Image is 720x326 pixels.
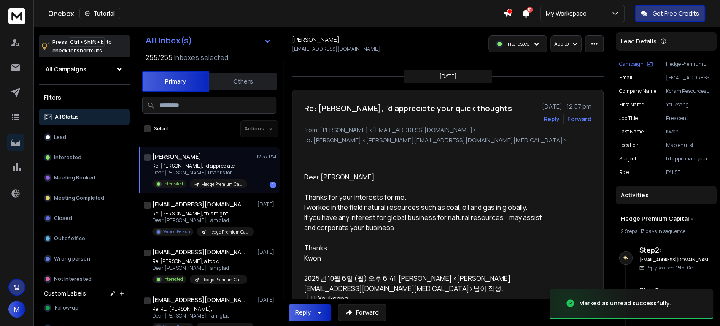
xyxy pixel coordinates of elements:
[152,217,253,224] p: Dear [PERSON_NAME], I am glad
[54,276,92,283] p: Not Interested
[653,9,699,18] p: Get Free Credits
[202,277,242,283] p: Hedge Premium Capital - 1
[152,210,253,217] p: Re: [PERSON_NAME], this might
[635,5,705,22] button: Get Free Credits
[79,8,120,19] button: Tutorial
[666,88,713,95] p: Koram Resources Ltd
[567,115,591,123] div: Forward
[621,215,712,223] h1: Hedge Premium Capital - 1
[304,136,591,144] p: to: [PERSON_NAME] <[PERSON_NAME][EMAIL_ADDRESS][DOMAIN_NAME][MEDICAL_DATA]>
[304,162,550,263] div: Thanks for your interests for me.
[54,134,66,141] p: Lead
[292,35,340,44] h1: [PERSON_NAME]
[209,72,277,91] button: Others
[257,249,276,255] p: [DATE]
[666,115,713,122] p: President
[646,265,694,271] p: Reply Received
[54,195,104,201] p: Meeting Completed
[54,235,85,242] p: Out of office
[256,153,276,160] p: 12:57 PM
[619,61,653,68] button: Campaign
[666,155,713,162] p: I’d appreciate your quick thoughts
[304,273,550,293] div: 2025년 10월 6일 (월) 오후 6:41, [PERSON_NAME] <[PERSON_NAME][EMAIL_ADDRESS][DOMAIN_NAME][MEDICAL_DATA]>...
[621,228,637,235] span: 2 Steps
[48,8,503,19] div: Onebox
[152,163,247,169] p: Re: [PERSON_NAME], I’d appreciate
[39,230,130,247] button: Out of office
[146,36,192,45] h1: All Inbox(s)
[579,299,671,307] div: Marked as unread successfully.
[292,46,380,52] p: [EMAIL_ADDRESS][DOMAIN_NAME]
[619,128,644,135] p: Last Name
[304,102,512,114] h1: Re: [PERSON_NAME], I’d appreciate your quick thoughts
[304,126,591,134] p: from: [PERSON_NAME] <[EMAIL_ADDRESS][DOMAIN_NAME]>
[44,289,86,298] h3: Custom Labels
[54,215,72,222] p: Closed
[39,61,130,78] button: All Campaigns
[163,228,190,235] p: Wrong Person
[619,74,632,81] p: Email
[616,186,717,204] div: Activities
[8,301,25,318] button: M
[152,265,247,272] p: Dear [PERSON_NAME], I am glad
[163,276,183,283] p: Interested
[295,308,311,317] div: Reply
[289,304,331,321] button: Reply
[39,129,130,146] button: Lead
[146,52,173,62] span: 255 / 255
[666,142,713,149] p: Maplehurst Gardenvale Rise, EST
[304,243,550,253] div: Thanks,
[507,41,530,47] p: Interested
[546,9,590,18] p: My Workspace
[39,169,130,186] button: Meeting Booked
[338,304,386,321] button: Forward
[640,228,685,235] span: 13 days in sequence
[54,174,95,181] p: Meeting Booked
[152,312,253,319] p: Dear [PERSON_NAME], I am glad
[208,229,249,235] p: Hedge Premium Capital - 1
[619,142,639,149] p: Location
[202,181,242,187] p: Hedge Premium Capital - 1
[154,125,169,132] label: Select
[174,52,228,62] h3: Inboxes selected
[619,115,638,122] p: Job title
[52,38,112,55] p: Press to check for shortcuts.
[621,37,657,46] p: Lead Details
[554,41,569,47] p: Add to
[304,212,550,233] div: If you have any interest for global business for natural resources, I may assist and corporate yo...
[39,92,130,103] h3: Filters
[152,248,245,256] h1: [EMAIL_ADDRESS][DOMAIN_NAME]
[152,169,247,176] p: Dear [PERSON_NAME] Thanks for
[54,154,81,161] p: Interested
[54,255,90,262] p: Wrong person
[542,102,591,111] p: [DATE] : 12:57 pm
[666,169,713,176] p: FALSE
[39,299,130,316] button: Follow-up
[257,296,276,303] p: [DATE]
[39,250,130,267] button: Wrong person
[55,114,79,120] p: All Status
[666,128,713,135] p: Kwon
[142,71,209,92] button: Primary
[619,155,636,162] p: Subject
[666,101,713,108] p: Youksang
[139,32,278,49] button: All Inbox(s)
[69,37,105,47] span: Ctrl + Shift + k
[163,181,183,187] p: Interested
[666,61,713,68] p: Hedge Premium Capital - 1
[46,65,86,73] h1: All Campaigns
[544,115,560,123] button: Reply
[39,190,130,206] button: Meeting Completed
[304,253,550,263] div: Kwon
[152,258,247,265] p: Re: [PERSON_NAME], a topic
[152,200,245,209] h1: [EMAIL_ADDRESS][DOMAIN_NAME]
[39,271,130,288] button: Not Interested
[639,257,713,263] h6: [EMAIL_ADDRESS][DOMAIN_NAME][MEDICAL_DATA]
[639,245,713,255] h6: Step 2 :
[39,109,130,125] button: All Status
[619,61,644,68] p: Campaign
[257,201,276,208] p: [DATE]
